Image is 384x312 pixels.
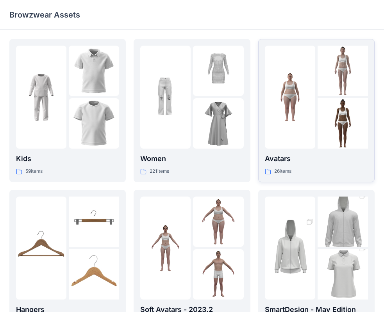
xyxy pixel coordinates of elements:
img: folder 2 [193,197,243,247]
img: folder 3 [193,249,243,300]
img: folder 3 [69,98,119,149]
p: Avatars [265,153,368,164]
a: folder 1folder 2folder 3Kids59items [9,39,126,182]
p: 26 items [274,167,291,175]
p: Women [140,153,243,164]
p: 221 items [150,167,169,175]
p: Browzwear Assets [9,9,80,20]
img: folder 2 [193,46,243,96]
img: folder 1 [16,223,66,273]
img: folder 2 [69,46,119,96]
p: 59 items [25,167,43,175]
img: folder 3 [318,98,368,149]
img: folder 2 [318,46,368,96]
img: folder 3 [69,249,119,300]
a: folder 1folder 2folder 3Avatars26items [258,39,375,182]
img: folder 1 [140,223,191,273]
p: Kids [16,153,119,164]
img: folder 1 [265,210,315,286]
img: folder 2 [69,197,119,247]
a: folder 1folder 2folder 3Women221items [134,39,250,182]
img: folder 1 [265,72,315,122]
img: folder 1 [16,72,66,122]
img: folder 3 [193,98,243,149]
img: folder 1 [140,72,191,122]
img: folder 2 [318,184,368,260]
